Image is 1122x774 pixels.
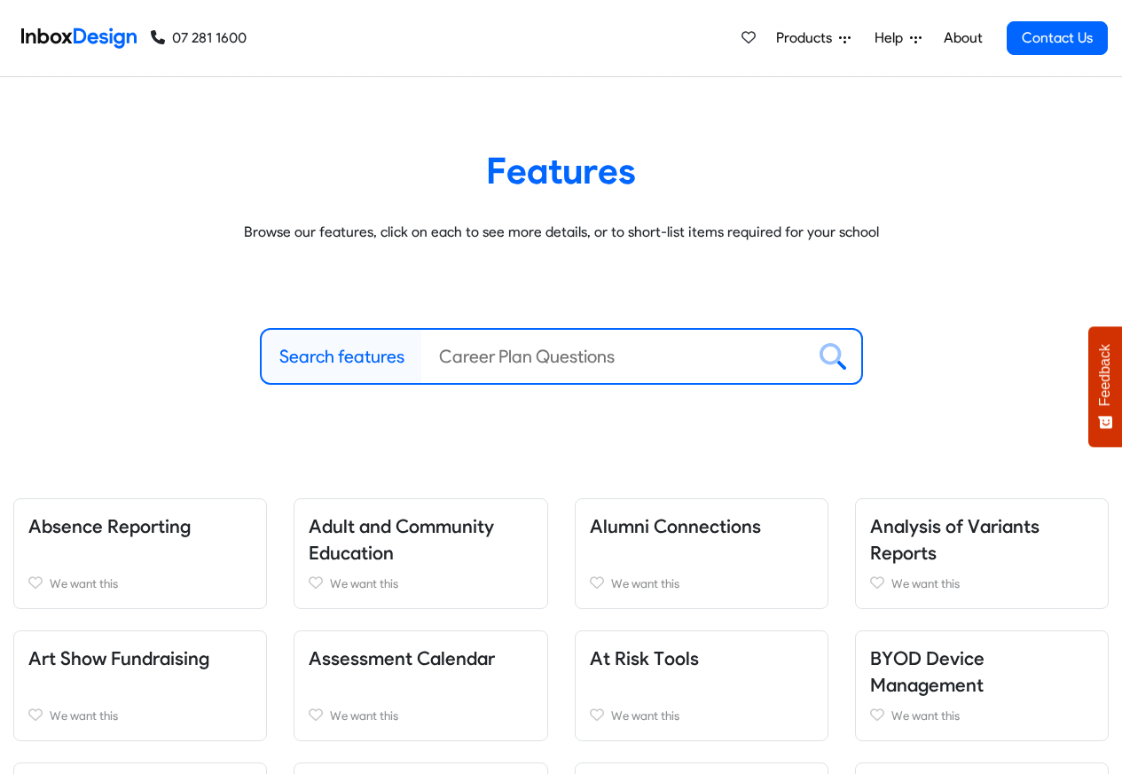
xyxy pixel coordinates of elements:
[561,498,842,609] div: Alumni Connections
[309,515,494,564] a: Adult and Community Education
[867,20,929,56] a: Help
[611,576,679,590] span: We want this
[891,708,960,723] span: We want this
[280,498,561,609] div: Adult and Community Education
[28,515,191,537] a: Absence Reporting
[330,708,398,723] span: We want this
[279,343,404,370] label: Search features
[891,576,960,590] span: We want this
[280,630,561,741] div: Assessment Calendar
[50,576,118,590] span: We want this
[309,647,495,669] a: Assessment Calendar
[28,705,252,726] a: We want this
[870,515,1040,564] a: Analysis of Variants Reports
[870,705,1094,726] a: We want this
[590,573,813,594] a: We want this
[421,330,805,383] input: Career Plan Questions
[590,647,699,669] a: At Risk Tools
[842,630,1122,741] div: BYOD Device Management
[776,27,839,49] span: Products
[309,705,532,726] a: We want this
[842,498,1122,609] div: Analysis of Variants Reports
[27,222,1095,243] p: Browse our features, click on each to see more details, or to short-list items required for your ...
[1088,326,1122,447] button: Feedback - Show survey
[870,647,985,696] a: BYOD Device Management
[938,20,987,56] a: About
[309,573,532,594] a: We want this
[1007,21,1108,55] a: Contact Us
[28,647,209,669] a: Art Show Fundraising
[590,705,813,726] a: We want this
[769,20,858,56] a: Products
[151,27,247,49] a: 07 281 1600
[870,573,1094,594] a: We want this
[875,27,910,49] span: Help
[1097,344,1113,406] span: Feedback
[28,573,252,594] a: We want this
[27,148,1095,193] heading: Features
[561,630,842,741] div: At Risk Tools
[590,515,761,537] a: Alumni Connections
[611,708,679,723] span: We want this
[50,708,118,723] span: We want this
[330,576,398,590] span: We want this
